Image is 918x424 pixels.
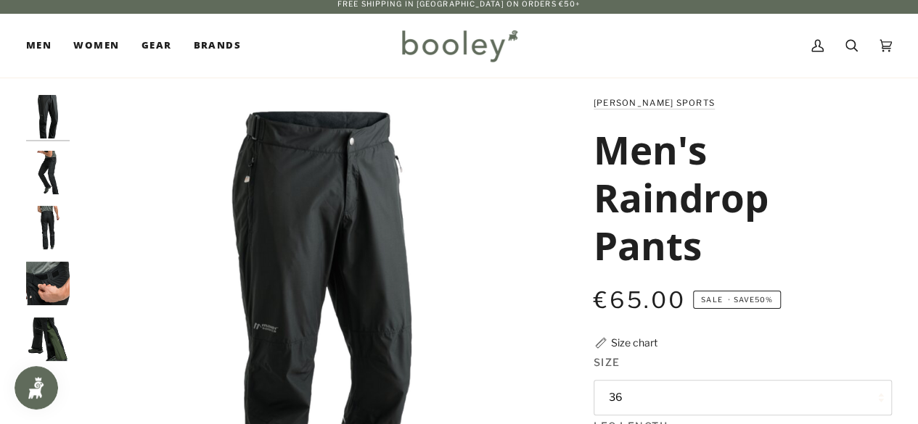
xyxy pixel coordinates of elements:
[701,296,722,304] span: Sale
[182,14,252,78] a: Brands
[26,95,70,138] img: Maier Sports Men's Raindrop Pants Black - Booley Galway
[594,354,620,370] span: Size
[611,335,657,350] div: Size chart
[594,286,686,314] span: €65.00
[73,38,119,53] span: Women
[26,317,70,361] img: Maier Sports Men's Raindrop Pants Black - Booley Galway
[594,380,892,415] button: 36
[594,125,881,269] h1: Men's Raindrop Pants
[26,38,52,53] span: Men
[26,206,70,249] img: Maier Sports Men's Raindrop Pants Black - Booley Galway
[26,151,70,194] img: Maier Sports Men's Raindrop Pants Black - Booley Galway
[193,38,241,53] span: Brands
[15,366,58,410] iframe: Button to open loyalty program pop-up
[26,14,62,78] a: Men
[26,262,70,305] img: Maier Sports Men's Raindrop Pants Black - Booley Galway
[755,296,773,304] span: 50%
[131,14,183,78] a: Gear
[142,38,172,53] span: Gear
[594,98,715,108] a: [PERSON_NAME] Sports
[693,291,781,309] span: Save
[724,296,733,304] em: •
[62,14,130,78] a: Women
[396,25,522,67] img: Booley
